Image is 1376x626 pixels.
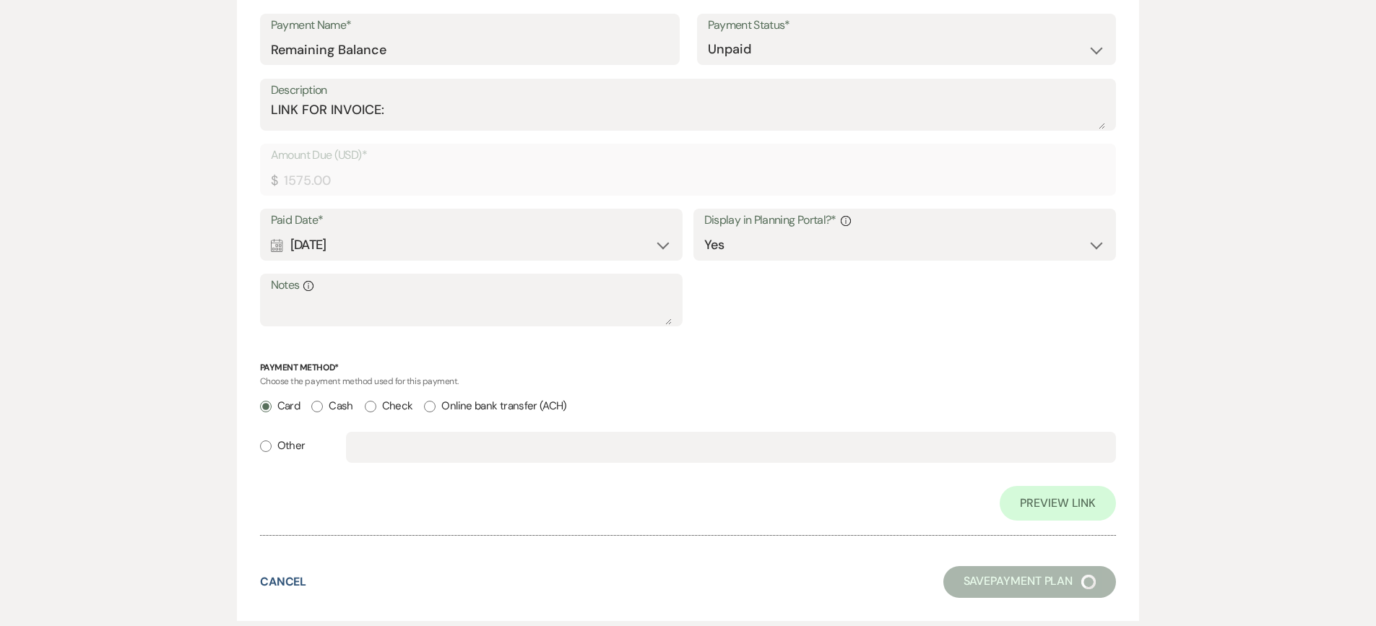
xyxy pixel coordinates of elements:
label: Other [260,436,306,456]
div: $ [271,171,277,191]
label: Display in Planning Portal?* [704,210,1106,231]
div: [DATE] [271,231,672,259]
p: Payment Method* [260,361,1117,375]
img: loading spinner [1081,575,1096,589]
input: Card [260,401,272,412]
label: Description [271,80,1106,101]
label: Check [365,396,413,416]
input: Other [260,440,272,452]
button: SavePayment Plan [943,566,1117,598]
input: Online bank transfer (ACH) [424,401,436,412]
label: Payment Name* [271,15,669,36]
label: Card [260,396,300,416]
span: Choose the payment method used for this payment. [260,375,459,387]
label: Amount Due (USD)* [271,145,1106,166]
button: Cancel [260,576,307,588]
input: Cash [311,401,323,412]
label: Payment Status* [708,15,1106,36]
label: Notes [271,275,672,296]
label: Paid Date* [271,210,672,231]
a: Preview Link [1000,486,1116,521]
label: Cash [311,396,352,416]
label: Online bank transfer (ACH) [424,396,566,416]
input: Check [365,401,376,412]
